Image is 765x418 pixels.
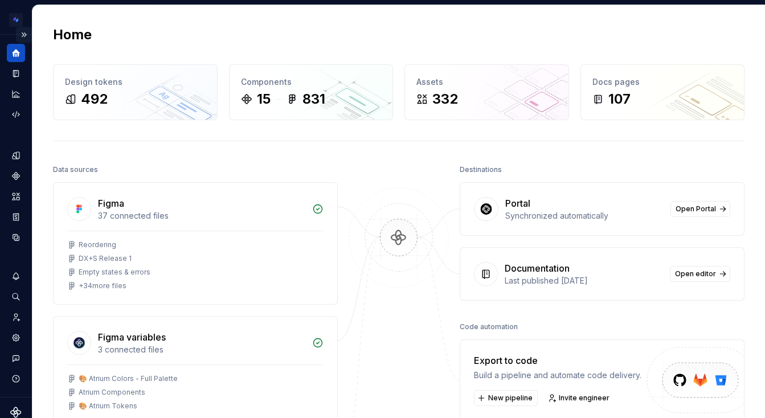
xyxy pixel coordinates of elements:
[7,308,25,326] a: Invite team
[81,90,108,108] div: 492
[592,76,733,88] div: Docs pages
[229,64,394,120] a: Components15831
[98,210,305,222] div: 37 connected files
[16,27,32,43] button: Expand sidebar
[7,349,25,367] button: Contact support
[474,390,538,406] button: New pipeline
[10,407,22,418] svg: Supernova Logo
[7,44,25,62] a: Home
[676,204,716,214] span: Open Portal
[79,401,137,411] div: 🎨 Atrium Tokens
[98,344,305,355] div: 3 connected files
[53,162,98,178] div: Data sources
[302,90,325,108] div: 831
[7,146,25,165] a: Design tokens
[98,330,166,344] div: Figma variables
[488,394,533,403] span: New pipeline
[460,162,502,178] div: Destinations
[545,390,615,406] a: Invite engineer
[505,196,530,210] div: Portal
[53,64,218,120] a: Design tokens492
[7,187,25,206] a: Assets
[7,329,25,347] a: Settings
[79,240,116,249] div: Reordering
[7,64,25,83] a: Documentation
[7,85,25,103] a: Analytics
[670,266,730,282] a: Open editor
[670,201,730,217] a: Open Portal
[7,228,25,247] a: Data sources
[474,354,641,367] div: Export to code
[241,76,382,88] div: Components
[53,182,338,305] a: Figma37 connected filesReorderingDX+S Release 1Empty states & errors+34more files
[257,90,271,108] div: 15
[580,64,745,120] a: Docs pages107
[675,269,716,278] span: Open editor
[7,167,25,185] a: Components
[505,210,664,222] div: Synchronized automatically
[79,388,145,397] div: Atrium Components
[505,275,663,286] div: Last published [DATE]
[7,267,25,285] button: Notifications
[79,281,126,290] div: + 34 more files
[7,105,25,124] a: Code automation
[404,64,569,120] a: Assets332
[608,90,631,108] div: 107
[9,13,23,27] img: d4286e81-bf2d-465c-b469-1298f2b8eabd.png
[65,76,206,88] div: Design tokens
[7,288,25,306] button: Search ⌘K
[79,268,150,277] div: Empty states & errors
[98,196,124,210] div: Figma
[460,319,518,335] div: Code automation
[559,394,609,403] span: Invite engineer
[505,261,570,275] div: Documentation
[432,90,458,108] div: 332
[79,374,178,383] div: 🎨 Atrium Colors - Full Palette
[53,26,92,44] h2: Home
[474,370,641,381] div: Build a pipeline and automate code delivery.
[7,208,25,226] a: Storybook stories
[79,254,132,263] div: DX+S Release 1
[416,76,557,88] div: Assets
